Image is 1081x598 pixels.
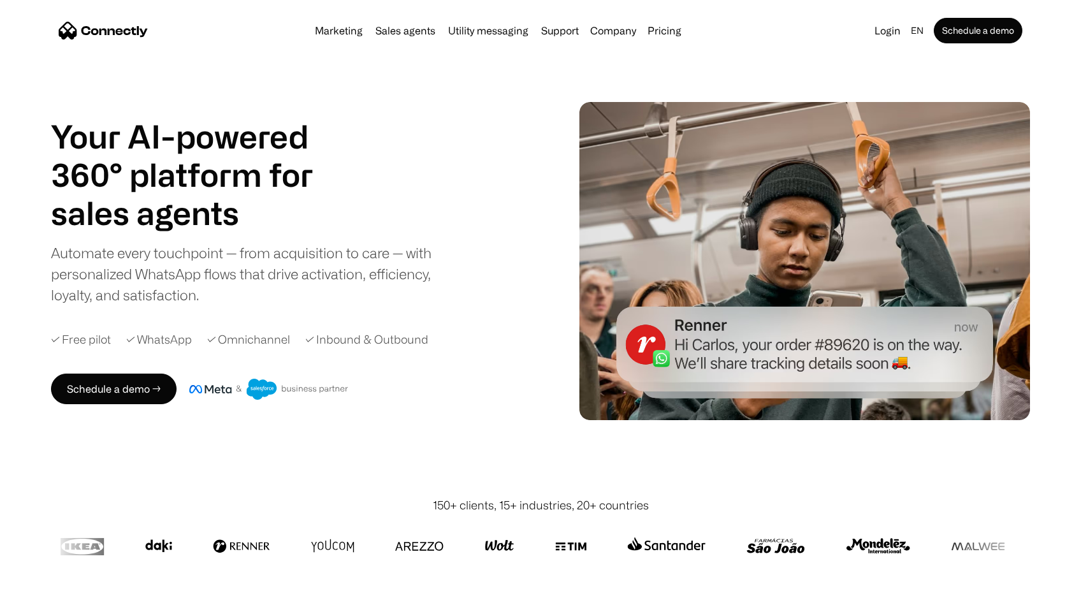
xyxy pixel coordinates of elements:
[433,497,649,514] div: 150+ clients, 15+ industries, 20+ countries
[51,331,111,348] div: ✓ Free pilot
[207,331,290,348] div: ✓ Omnichannel
[51,194,344,232] h1: sales agents
[934,18,1022,43] a: Schedule a demo
[189,379,349,400] img: Meta and Salesforce business partner badge.
[911,22,924,40] div: en
[51,242,453,305] div: Automate every touchpoint — from acquisition to care — with personalized WhatsApp flows that driv...
[370,26,440,36] a: Sales agents
[906,22,931,40] div: en
[51,374,177,404] a: Schedule a demo →
[443,26,533,36] a: Utility messaging
[305,331,428,348] div: ✓ Inbound & Outbound
[59,21,148,40] a: home
[642,26,686,36] a: Pricing
[126,331,192,348] div: ✓ WhatsApp
[51,194,344,232] div: 1 of 4
[586,22,640,40] div: Company
[869,22,906,40] a: Login
[536,26,584,36] a: Support
[310,26,368,36] a: Marketing
[590,22,636,40] div: Company
[51,117,344,194] h1: Your AI-powered 360° platform for
[51,194,344,232] div: carousel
